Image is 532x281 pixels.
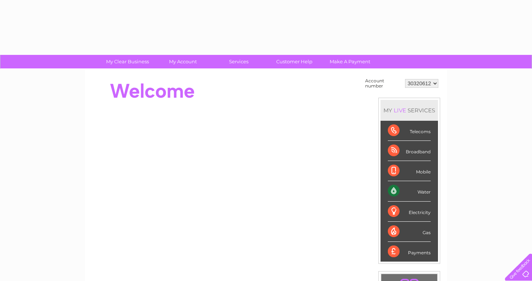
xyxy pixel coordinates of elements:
[388,202,431,222] div: Electricity
[388,181,431,201] div: Water
[388,242,431,262] div: Payments
[388,222,431,242] div: Gas
[264,55,325,68] a: Customer Help
[153,55,213,68] a: My Account
[388,141,431,161] div: Broadband
[363,76,403,90] td: Account number
[388,161,431,181] div: Mobile
[320,55,380,68] a: Make A Payment
[97,55,158,68] a: My Clear Business
[392,107,408,114] div: LIVE
[381,100,438,121] div: MY SERVICES
[209,55,269,68] a: Services
[388,121,431,141] div: Telecoms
